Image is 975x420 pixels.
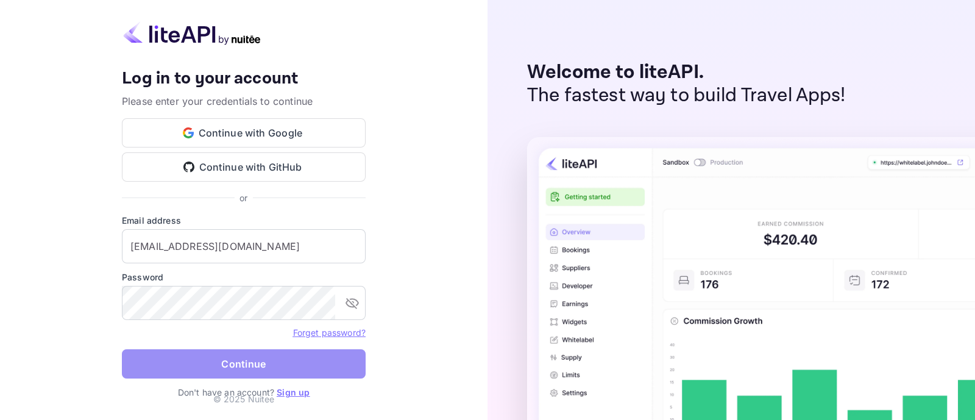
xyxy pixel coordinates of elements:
button: Continue with GitHub [122,152,366,182]
label: Email address [122,214,366,227]
p: Please enter your credentials to continue [122,94,366,109]
p: The fastest way to build Travel Apps! [527,84,846,107]
p: © 2025 Nuitee [213,393,275,405]
input: Enter your email address [122,229,366,263]
a: Forget password? [293,327,366,338]
a: Sign up [277,387,310,397]
p: Welcome to liteAPI. [527,61,846,84]
h4: Log in to your account [122,68,366,90]
a: Forget password? [293,326,366,338]
button: toggle password visibility [340,291,364,315]
img: liteapi [122,21,262,45]
p: Don't have an account? [122,386,366,399]
p: or [239,191,247,204]
button: Continue with Google [122,118,366,148]
label: Password [122,271,366,283]
button: Continue [122,349,366,379]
